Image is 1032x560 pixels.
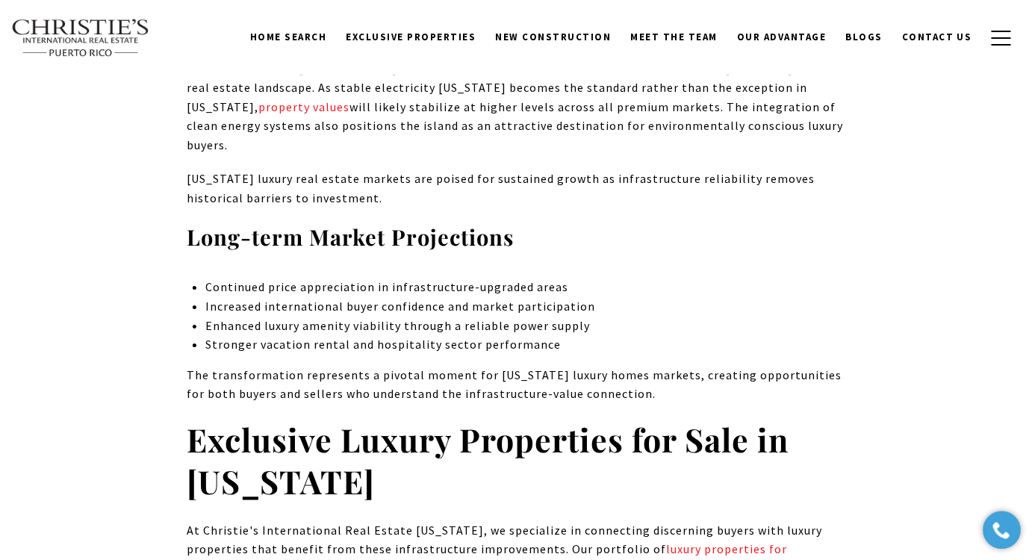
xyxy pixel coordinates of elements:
button: button [982,16,1021,60]
span: Exclusive Properties [346,31,476,43]
span: Contact Us [902,31,972,43]
a: New Construction [486,23,621,52]
p: The transformation represents a pivotal moment for [US_STATE] luxury homes markets, creating oppo... [187,366,845,404]
a: Blogs [836,23,893,52]
strong: Exclusive Luxury Properties for Sale in [US_STATE] [187,417,789,503]
img: Christie's International Real Estate text transparent background [11,19,150,57]
p: Continued price appreciation in infrastructure-upgraded areas [205,278,845,297]
a: Exclusive Properties [337,23,486,52]
span: New Construction [496,31,612,43]
p: [US_STATE] luxury real estate markets are poised for sustained growth as infrastructure reliabili... [187,169,845,208]
a: Our Advantage [727,23,836,52]
a: property values - open in a new tab [258,99,349,114]
span: Our Advantage [737,31,827,43]
p: Enhanced luxury amenity viability through a reliable power supply [205,317,845,336]
a: Meet the Team [621,23,728,52]
strong: Long-term Market Projections [187,223,514,251]
p: The completion of [PERSON_NAME]'s grid modernization program will fundamentally alter [US_STATE]'... [187,59,845,155]
a: Home Search [240,23,337,52]
span: Blogs [846,31,883,43]
p: Stronger vacation rental and hospitality sector performance [205,335,845,355]
p: Increased international buyer confidence and market participation [205,297,845,317]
